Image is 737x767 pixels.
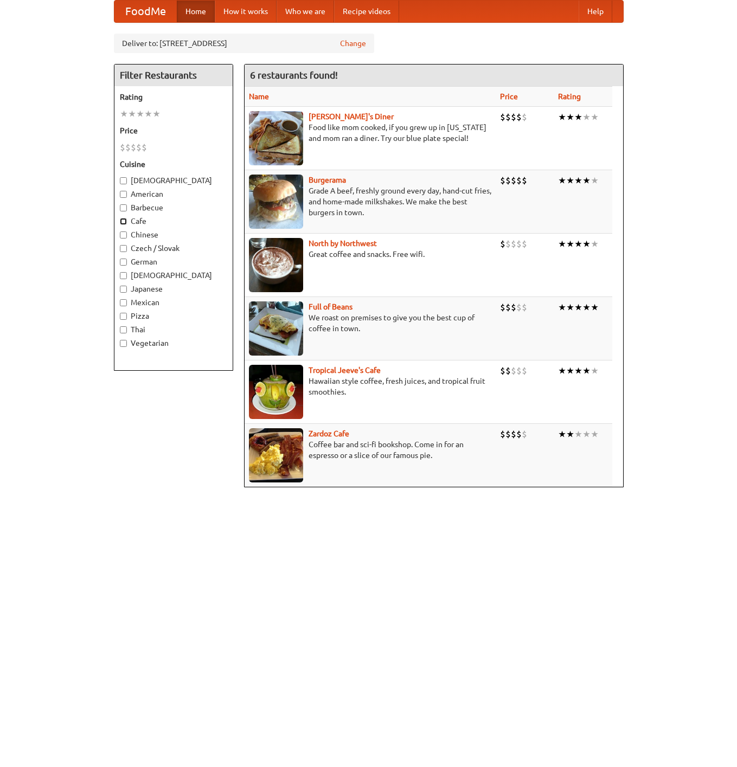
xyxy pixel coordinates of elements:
[574,238,582,250] li: ★
[591,238,599,250] li: ★
[215,1,277,22] a: How it works
[120,311,227,321] label: Pizza
[500,175,505,186] li: $
[558,175,566,186] li: ★
[582,301,591,313] li: ★
[522,238,527,250] li: $
[505,428,511,440] li: $
[579,1,612,22] a: Help
[249,312,491,334] p: We roast on premises to give you the best cup of coffee in town.
[277,1,334,22] a: Who we are
[500,92,518,101] a: Price
[505,301,511,313] li: $
[120,297,227,308] label: Mexican
[505,238,511,250] li: $
[120,92,227,102] h5: Rating
[566,111,574,123] li: ★
[582,238,591,250] li: ★
[177,1,215,22] a: Home
[309,239,377,248] a: North by Northwest
[522,301,527,313] li: $
[120,216,227,227] label: Cafe
[591,428,599,440] li: ★
[309,112,394,121] a: [PERSON_NAME]'s Diner
[120,338,227,349] label: Vegetarian
[120,108,128,120] li: ★
[120,189,227,199] label: American
[500,238,505,250] li: $
[516,301,522,313] li: $
[125,141,131,153] li: $
[574,428,582,440] li: ★
[505,175,511,186] li: $
[558,301,566,313] li: ★
[511,111,516,123] li: $
[582,111,591,123] li: ★
[249,185,491,218] p: Grade A beef, freshly ground every day, hand-cut fries, and home-made milkshakes. We make the bes...
[114,1,177,22] a: FoodMe
[120,340,127,347] input: Vegetarian
[249,428,303,482] img: zardoz.jpg
[309,366,381,375] a: Tropical Jeeve's Cafe
[522,365,527,377] li: $
[522,428,527,440] li: $
[582,365,591,377] li: ★
[249,365,303,419] img: jeeves.jpg
[120,245,127,252] input: Czech / Slovak
[120,283,227,294] label: Japanese
[511,238,516,250] li: $
[120,324,227,335] label: Thai
[516,175,522,186] li: $
[500,301,505,313] li: $
[522,175,527,186] li: $
[136,141,142,153] li: $
[334,1,399,22] a: Recipe videos
[120,175,227,186] label: [DEMOGRAPHIC_DATA]
[120,204,127,211] input: Barbecue
[516,111,522,123] li: $
[120,141,125,153] li: $
[120,259,127,266] input: German
[120,202,227,213] label: Barbecue
[249,439,491,461] p: Coffee bar and sci-fi bookshop. Come in for an espresso or a slice of our famous pie.
[511,365,516,377] li: $
[120,326,127,333] input: Thai
[120,313,127,320] input: Pizza
[582,428,591,440] li: ★
[120,191,127,198] input: American
[558,365,566,377] li: ★
[249,122,491,144] p: Food like mom cooked, if you grew up in [US_STATE] and mom ran a diner. Try our blue plate special!
[309,176,346,184] a: Burgerama
[114,65,233,86] h4: Filter Restaurants
[574,175,582,186] li: ★
[309,429,349,438] b: Zardoz Cafe
[120,286,127,293] input: Japanese
[558,92,581,101] a: Rating
[566,238,574,250] li: ★
[558,428,566,440] li: ★
[500,428,505,440] li: $
[120,177,127,184] input: [DEMOGRAPHIC_DATA]
[505,111,511,123] li: $
[516,238,522,250] li: $
[128,108,136,120] li: ★
[120,231,127,239] input: Chinese
[574,301,582,313] li: ★
[566,301,574,313] li: ★
[558,238,566,250] li: ★
[516,365,522,377] li: $
[511,301,516,313] li: $
[120,229,227,240] label: Chinese
[566,365,574,377] li: ★
[152,108,161,120] li: ★
[249,111,303,165] img: sallys.jpg
[309,302,353,311] a: Full of Beans
[566,175,574,186] li: ★
[120,125,227,136] h5: Price
[340,38,366,49] a: Change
